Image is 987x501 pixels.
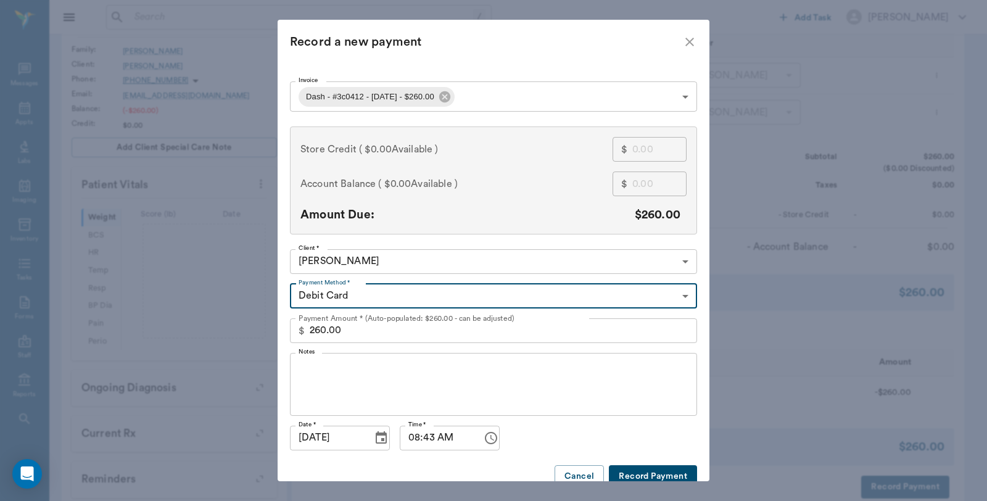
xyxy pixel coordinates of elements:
div: Record a new payment [290,32,682,52]
p: $ [621,142,627,157]
label: Notes [299,347,315,356]
label: Date * [299,420,316,429]
button: Record Payment [609,465,697,488]
div: Debit Card [290,284,697,308]
input: 0.00 [632,137,687,162]
span: Dash - #3c0412 - [DATE] - $260.00 [299,89,442,104]
button: close [682,35,697,49]
input: 0.00 [310,318,697,343]
span: Account Balance ( ) [300,176,458,191]
label: Client * [299,244,320,252]
span: $0.00 Available [384,176,452,191]
span: Store Credit ( ) [300,142,438,157]
p: $260.00 [635,206,680,224]
input: hh:mm aa [400,426,474,450]
button: Choose time, selected time is 8:43 AM [479,426,503,450]
p: Amount Due: [300,206,374,224]
button: Cancel [555,465,604,488]
div: Open Intercom Messenger [12,459,42,489]
p: $ [621,176,627,191]
input: MM/DD/YYYY [290,426,364,450]
div: Dash - #3c0412 - [DATE] - $260.00 [299,87,455,107]
label: Payment Method * [299,278,350,287]
label: Time * [408,420,426,429]
label: Invoice [299,76,318,85]
span: $0.00 Available [365,142,432,157]
input: 0.00 [632,172,687,196]
div: [PERSON_NAME] [290,249,697,274]
p: $ [299,323,305,338]
button: Choose date, selected date is Oct 14, 2025 [369,426,394,450]
p: Payment Amount * (Auto-populated: $260.00 - can be adjusted) [299,313,514,324]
